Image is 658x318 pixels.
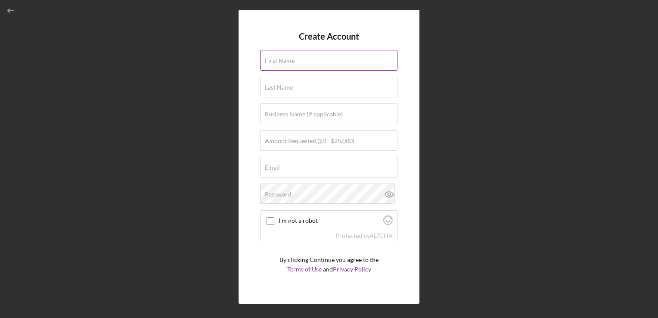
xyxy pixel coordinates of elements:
[279,255,379,274] p: By clicking Continue you agree to the and
[287,265,322,273] a: Terms of Use
[265,137,354,144] label: Amount Requested ($0 - $25,000)
[369,232,393,239] a: Visit Altcha.org
[265,57,295,64] label: First Name
[265,191,291,198] label: Password
[265,164,280,171] label: Email
[265,84,293,91] label: Last Name
[335,232,393,239] div: Protected by
[265,111,343,118] label: Business Name (if applicable)
[333,265,371,273] a: Privacy Policy
[279,217,381,224] label: I'm not a robot
[299,31,359,41] h4: Create Account
[383,219,393,226] a: Visit Altcha.org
